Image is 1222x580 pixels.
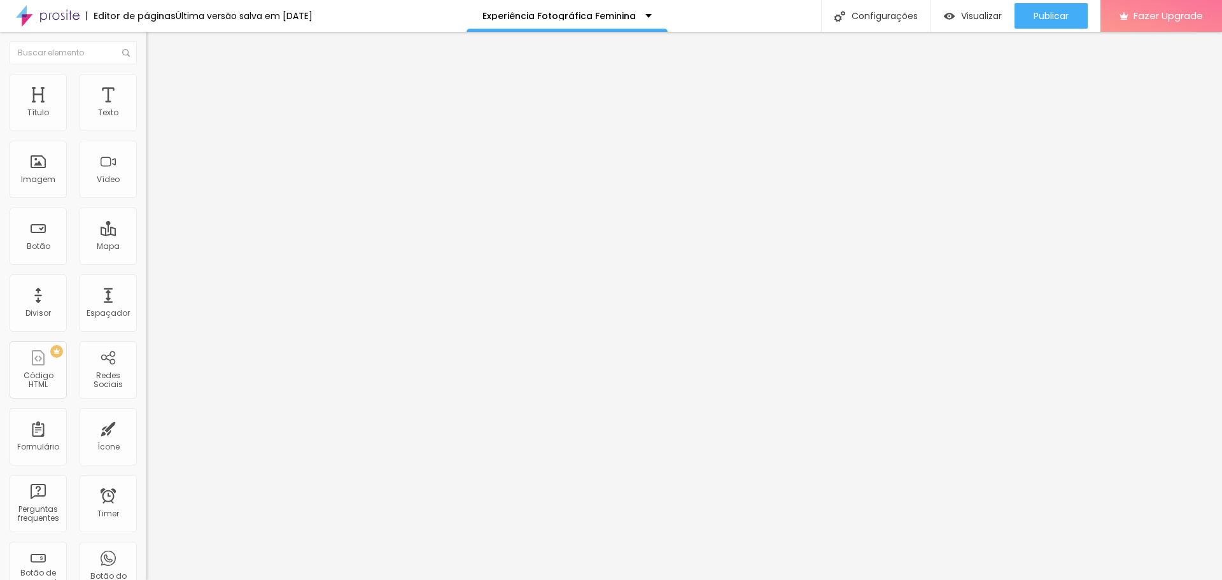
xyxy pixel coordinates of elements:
[176,11,313,20] div: Última versão salva em [DATE]
[10,41,137,64] input: Buscar elemento
[122,49,130,57] img: Icone
[97,509,119,518] div: Timer
[25,309,51,318] div: Divisor
[97,442,120,451] div: Ícone
[1034,11,1069,21] span: Publicar
[87,309,130,318] div: Espaçador
[931,3,1015,29] button: Visualizar
[98,108,118,117] div: Texto
[834,11,845,22] img: Icone
[27,108,49,117] div: Título
[97,175,120,184] div: Vídeo
[97,242,120,251] div: Mapa
[21,175,55,184] div: Imagem
[83,371,133,390] div: Redes Sociais
[961,11,1002,21] span: Visualizar
[13,371,63,390] div: Código HTML
[1015,3,1088,29] button: Publicar
[482,11,636,20] p: Experiência Fotográfica Feminina
[1134,10,1203,21] span: Fazer Upgrade
[13,505,63,523] div: Perguntas frequentes
[86,11,176,20] div: Editor de páginas
[17,442,59,451] div: Formulário
[944,11,955,22] img: view-1.svg
[27,242,50,251] div: Botão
